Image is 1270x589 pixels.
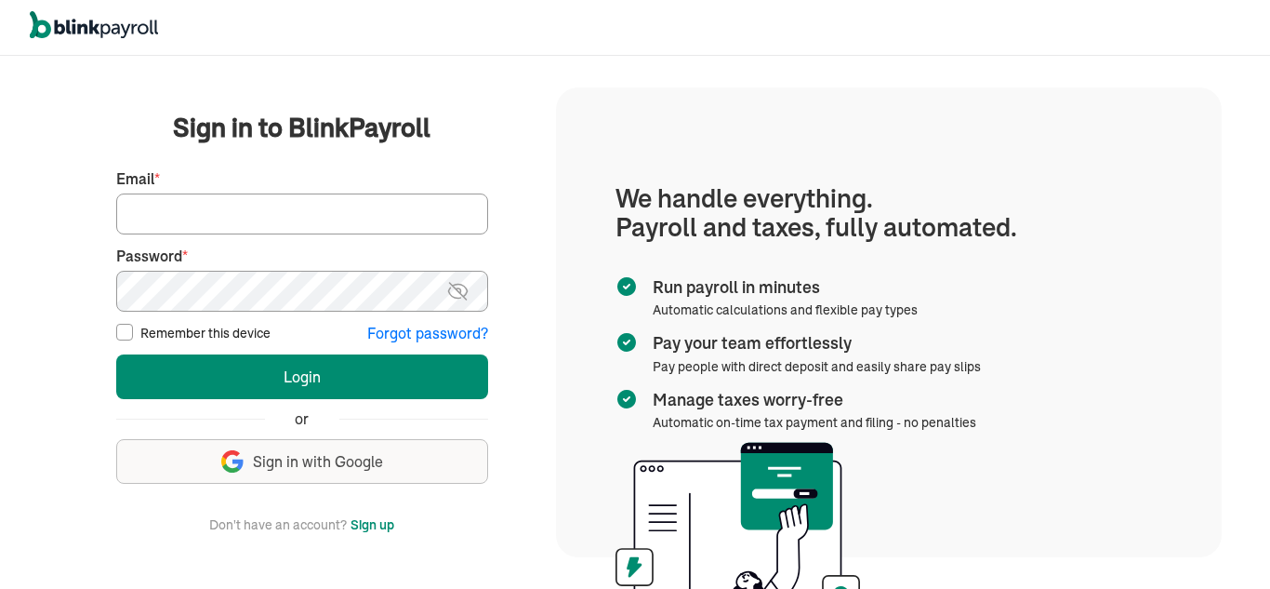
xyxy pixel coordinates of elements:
[116,355,488,399] button: Login
[615,275,638,298] img: checkmark
[140,324,271,342] label: Remember this device
[653,275,910,300] span: Run payroll in minutes
[295,408,309,430] span: or
[253,451,383,473] span: Sign in with Google
[960,388,1270,589] iframe: Chat Widget
[351,514,394,536] button: Sign up
[30,11,158,39] img: logo
[116,439,488,484] button: Sign in with Google
[116,168,488,190] label: Email
[653,358,981,375] span: Pay people with direct deposit and easily share pay slips
[116,194,488,234] input: Your email address
[615,331,638,354] img: checkmark
[173,109,430,146] span: Sign in to BlinkPayroll
[653,388,969,412] span: Manage taxes worry-free
[653,331,973,355] span: Pay your team effortlessly
[615,184,1162,242] h1: We handle everything. Payroll and taxes, fully automated.
[653,301,918,318] span: Automatic calculations and flexible pay types
[367,323,488,344] button: Forgot password?
[221,450,244,473] img: google
[653,414,976,431] span: Automatic on-time tax payment and filing - no penalties
[615,388,638,410] img: checkmark
[209,514,347,536] span: Don't have an account?
[446,280,470,302] img: eye
[116,246,488,267] label: Password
